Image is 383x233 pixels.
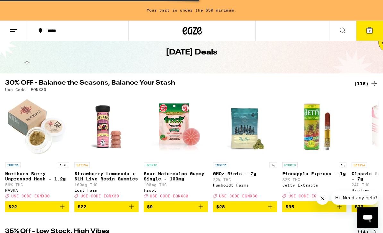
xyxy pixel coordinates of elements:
[5,87,46,92] p: Use Code: EQNX30
[144,171,208,181] p: Sour Watermelon Gummy Single - 100mg
[213,171,277,176] p: GMOz Minis - 7g
[282,171,346,176] p: Pineapple Express - 1g
[282,95,346,201] a: Open page for Pineapple Express - 1g from Jetty Extracts
[213,95,277,159] img: Humboldt Farms - GMOz Minis - 7g
[5,80,346,87] h2: 30% OFF - Balance the Seasons, Balance Your Stash
[144,183,208,187] p: 100mg THC
[356,21,383,41] button: 2
[213,162,228,168] p: INDICA
[269,162,277,168] p: 7g
[213,178,277,182] p: 22% THC
[331,191,378,205] iframe: Message from company
[355,204,363,209] span: $30
[144,201,208,212] button: Add to bag
[5,162,21,168] p: INDICA
[5,201,69,212] button: Add to bag
[369,29,370,33] span: 2
[339,162,346,168] p: 1g
[5,95,69,201] a: Open page for Northern Berry Unpressed Hash - 1.2g from NASHA
[219,194,258,198] span: USE CODE EQNX30
[166,47,217,58] h1: [DATE] Deals
[352,162,367,168] p: SATIVA
[282,178,346,182] p: 82% THC
[81,194,119,198] span: USE CODE EQNX30
[74,95,139,201] a: Open page for Strawberry Lemonade x SLH Live Resin Gummies from Lost Farm
[213,183,277,187] div: Humboldt Farms
[150,194,188,198] span: USE CODE EQNX30
[78,204,86,209] span: $22
[147,204,153,209] span: $9
[74,95,139,159] img: Lost Farm - Strawberry Lemonade x SLH Live Resin Gummies
[316,192,329,205] iframe: Close message
[5,188,69,192] div: NASHA
[8,204,17,209] span: $22
[74,188,139,192] div: Lost Farm
[74,162,90,168] p: SATIVA
[144,95,208,201] a: Open page for Sour Watermelon Gummy Single - 100mg from Froot
[354,80,378,87] a: (115)
[213,95,277,201] a: Open page for GMOz Minis - 7g from Humboldt Farms
[282,95,346,159] img: Jetty Extracts - Pineapple Express - 1g
[74,171,139,181] p: Strawberry Lemonade x SLH Live Resin Gummies
[144,95,208,159] img: Froot - Sour Watermelon Gummy Single - 100mg
[357,207,378,228] iframe: Button to launch messaging window
[282,162,298,168] p: HYBRID
[58,162,69,168] p: 1.2g
[11,194,50,198] span: USE CODE EQNX30
[5,183,69,187] p: 56% THC
[285,204,294,209] span: $35
[282,201,346,212] button: Add to bag
[288,194,327,198] span: USE CODE EQNX30
[144,188,208,192] div: Froot
[5,95,69,159] img: NASHA - Northern Berry Unpressed Hash - 1.2g
[144,162,159,168] p: HYBRID
[213,201,277,212] button: Add to bag
[5,171,69,181] p: Northern Berry Unpressed Hash - 1.2g
[216,204,225,209] span: $28
[282,183,346,187] div: Jetty Extracts
[74,201,139,212] button: Add to bag
[74,183,139,187] p: 100mg THC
